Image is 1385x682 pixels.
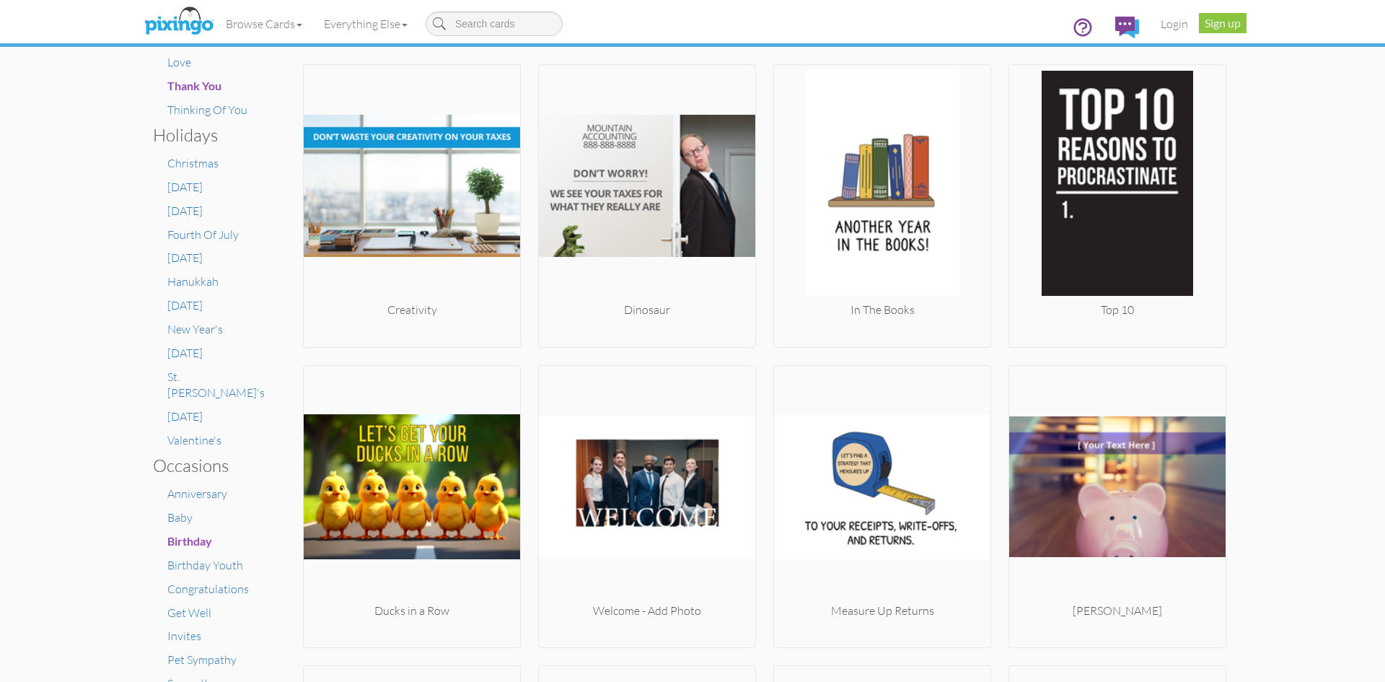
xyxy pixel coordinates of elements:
[167,486,227,501] a: Anniversary
[167,156,219,170] a: Christmas
[304,302,520,318] div: Creativity
[167,227,239,242] a: Fourth Of July
[539,302,755,318] div: Dinosaur
[167,629,201,643] a: Invites
[167,102,247,117] a: Thinking Of You
[167,558,243,572] a: Birthday Youth
[39,84,50,95] img: tab_domain_overview_orange.svg
[167,409,203,424] a: [DATE]
[304,71,520,302] img: 20181022-221359-0d8ae3c8-250.jpg
[153,126,258,144] h3: Holidays
[304,372,520,603] img: 20250129-164251-467ac24329be-250.jpg
[774,302,990,318] div: In The Books
[40,23,71,35] div: v 4.0.25
[144,84,155,95] img: tab_keywords_by_traffic_grey.svg
[23,38,35,49] img: website_grey.svg
[23,23,35,35] img: logo_orange.svg
[1384,681,1385,682] iframe: Chat
[1009,302,1226,318] div: Top 10
[167,55,191,69] a: Love
[159,85,243,95] div: Keywords by Traffic
[539,603,755,619] div: Welcome - Add Photo
[167,346,203,360] a: [DATE]
[426,12,563,36] input: Search cards
[1009,603,1226,619] div: [PERSON_NAME]
[167,204,203,218] a: [DATE]
[313,6,418,42] a: Everything Else
[1009,372,1226,603] img: 20250429-222617-e044949aa3a3-250.png
[774,372,990,603] img: 20250723-165739-08798862f9ba-250.jpg
[167,652,237,667] a: Pet Sympathy
[1199,13,1246,33] a: Sign up
[167,582,249,596] a: Congratulations
[1150,6,1199,42] a: Login
[167,510,193,525] a: Baby
[167,322,223,336] a: New Year's
[304,603,520,619] div: Ducks in a Row
[167,274,219,289] a: Hanukkah
[167,433,221,447] a: Valentine's
[215,6,313,42] a: Browse Cards
[539,71,755,302] img: 20181022-221857-7b18b67a-250.jpg
[167,250,203,265] a: [DATE]
[167,370,265,401] a: St. [PERSON_NAME]'s
[167,79,221,93] a: Thank You
[167,180,203,194] a: [DATE]
[167,534,212,548] a: Birthday
[539,372,755,603] img: 20220404-200416-f8fc3c3d58b0-250.jpg
[167,606,211,620] a: Get Well
[167,79,221,92] span: Thank You
[141,4,217,40] img: pixingo logo
[1009,71,1226,302] img: 20181005-060732-64e39eaf-250.jpg
[1115,17,1139,38] img: comments.svg
[55,85,129,95] div: Domain Overview
[774,603,990,619] div: Measure Up Returns
[167,298,203,312] a: [DATE]
[774,71,990,302] img: 20250417-224429-2ae33c2f4778-250.jpg
[38,38,159,49] div: Domain: [DOMAIN_NAME]
[153,456,258,475] h3: Occasions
